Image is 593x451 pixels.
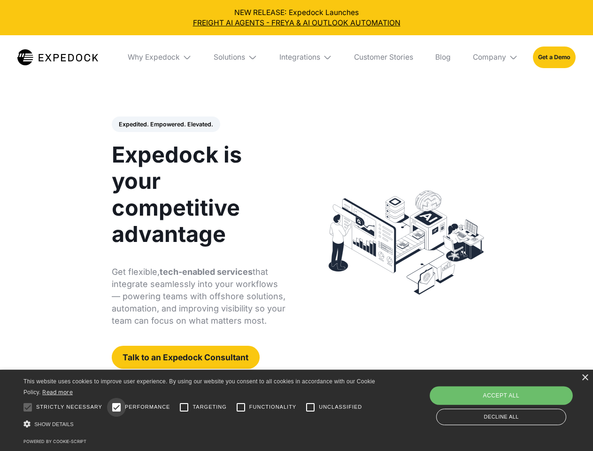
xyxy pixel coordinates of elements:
[112,346,260,369] a: Talk to an Expedock Consultant
[533,47,576,68] a: Get a Demo
[193,403,226,411] span: Targeting
[36,403,102,411] span: Strictly necessary
[125,403,170,411] span: Performance
[23,378,375,396] span: This website uses cookies to improve user experience. By using our website you consent to all coo...
[34,421,74,427] span: Show details
[23,418,378,431] div: Show details
[249,403,296,411] span: Functionality
[214,53,245,62] div: Solutions
[8,8,586,28] div: NEW RELEASE: Expedock Launches
[272,35,339,79] div: Integrations
[120,35,199,79] div: Why Expedock
[42,389,73,396] a: Read more
[112,141,286,247] h1: Expedock is your competitive advantage
[8,18,586,28] a: FREIGHT AI AGENTS - FREYA & AI OUTLOOK AUTOMATION
[430,386,572,405] div: Accept all
[23,439,86,444] a: Powered by cookie-script
[428,35,458,79] a: Blog
[437,350,593,451] iframe: Chat Widget
[347,35,420,79] a: Customer Stories
[207,35,265,79] div: Solutions
[128,53,180,62] div: Why Expedock
[279,53,320,62] div: Integrations
[473,53,506,62] div: Company
[160,267,253,277] strong: tech-enabled services
[465,35,525,79] div: Company
[112,266,286,327] p: Get flexible, that integrate seamlessly into your workflows — powering teams with offshore soluti...
[319,403,362,411] span: Unclassified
